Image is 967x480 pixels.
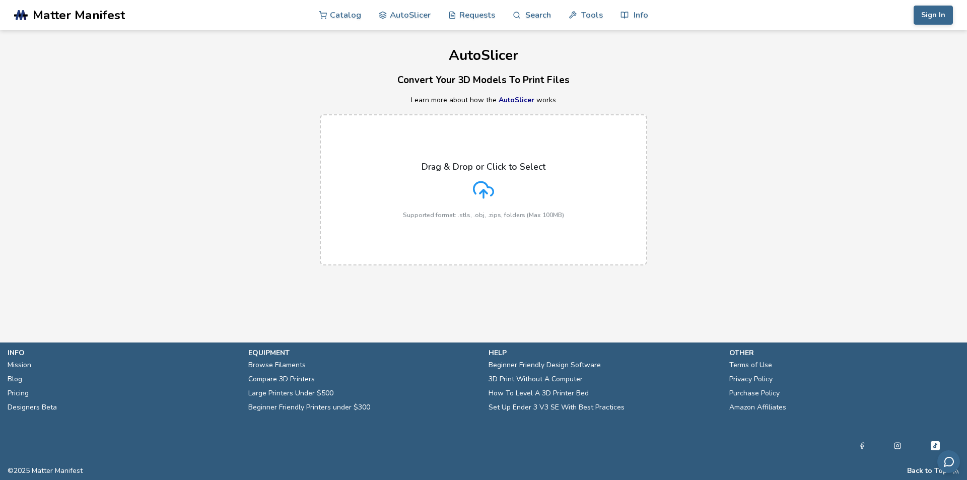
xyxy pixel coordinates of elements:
[952,467,959,475] a: RSS Feed
[489,386,589,400] a: How To Level A 3D Printer Bed
[8,348,238,358] p: info
[403,212,564,219] p: Supported format: .stls, .obj, .zips, folders (Max 100MB)
[8,467,83,475] span: © 2025 Matter Manifest
[937,450,960,473] button: Send feedback via email
[729,386,780,400] a: Purchase Policy
[489,400,625,415] a: Set Up Ender 3 V3 SE With Best Practices
[422,162,545,172] p: Drag & Drop or Click to Select
[929,440,941,452] a: Tiktok
[499,95,534,105] a: AutoSlicer
[894,440,901,452] a: Instagram
[907,467,947,475] button: Back to Top
[248,372,315,386] a: Compare 3D Printers
[489,358,601,372] a: Beginner Friendly Design Software
[8,386,29,400] a: Pricing
[914,6,953,25] button: Sign In
[248,358,306,372] a: Browse Filaments
[248,348,479,358] p: equipment
[33,8,125,22] span: Matter Manifest
[729,372,773,386] a: Privacy Policy
[8,372,22,386] a: Blog
[248,400,370,415] a: Beginner Friendly Printers under $300
[248,386,333,400] a: Large Printers Under $500
[859,440,866,452] a: Facebook
[8,358,31,372] a: Mission
[489,348,719,358] p: help
[729,358,772,372] a: Terms of Use
[8,400,57,415] a: Designers Beta
[729,400,786,415] a: Amazon Affiliates
[489,372,583,386] a: 3D Print Without A Computer
[729,348,960,358] p: other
